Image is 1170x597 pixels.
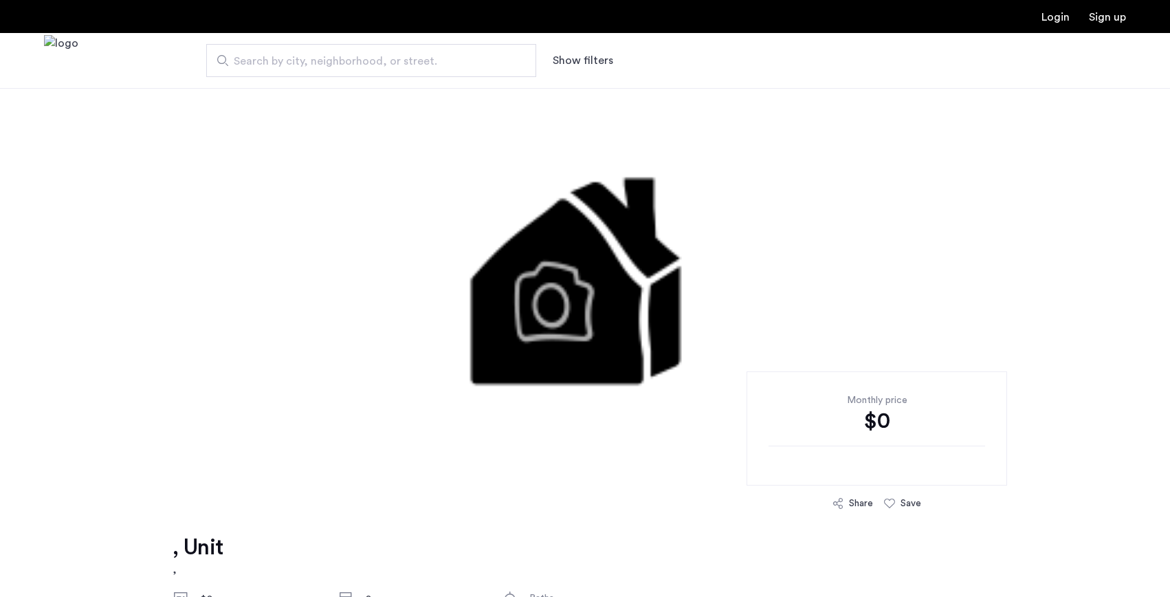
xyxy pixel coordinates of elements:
a: Login [1041,12,1070,23]
div: Save [901,497,921,510]
span: Search by city, neighborhood, or street. [234,53,498,69]
div: Monthly price [769,393,985,407]
button: Show or hide filters [553,52,613,69]
input: Apartment Search [206,44,536,77]
a: , Unit, [173,534,223,578]
a: Registration [1089,12,1126,23]
div: $0 [769,407,985,435]
a: Cazamio Logo [44,35,78,87]
div: Share [849,497,873,510]
img: 1.gif [210,88,959,501]
h1: , Unit [173,534,223,561]
h2: , [173,561,223,578]
img: logo [44,35,78,87]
